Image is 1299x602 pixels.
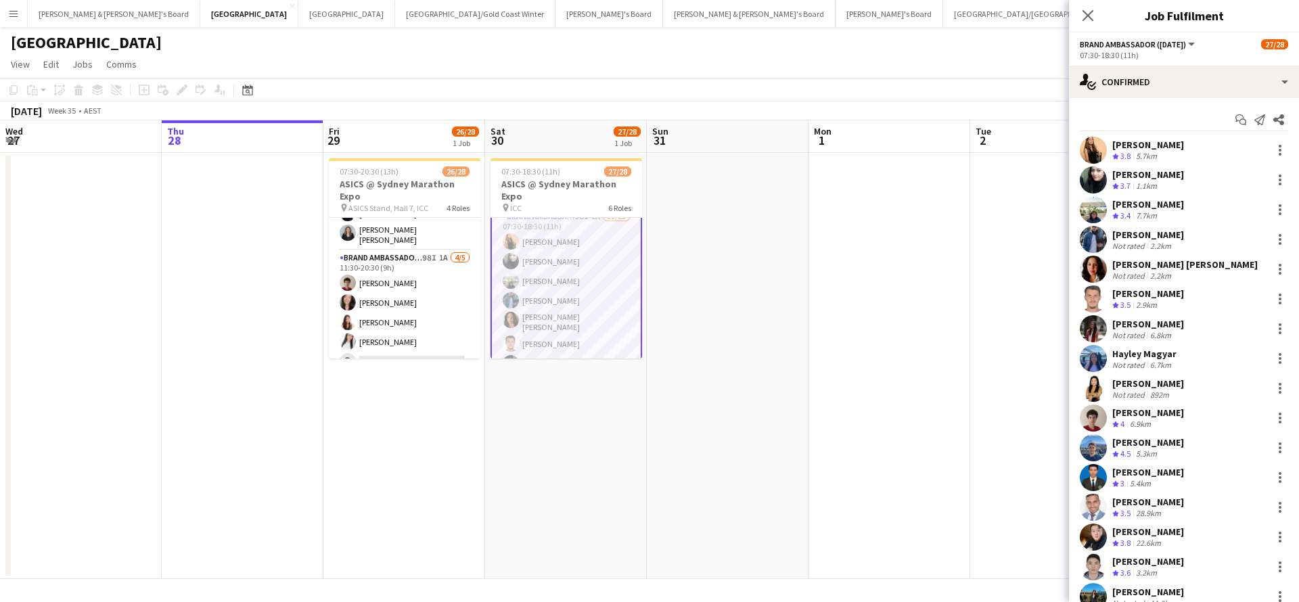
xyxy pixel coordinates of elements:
[974,133,991,148] span: 2
[604,166,631,177] span: 27/28
[1112,496,1184,508] div: [PERSON_NAME]
[1112,198,1184,210] div: [PERSON_NAME]
[348,203,428,213] span: ASICS Stand, Hall 7, ICC
[329,250,480,375] app-card-role: Brand Ambassador ([PERSON_NAME])98I1A4/511:30-20:30 (9h)[PERSON_NAME][PERSON_NAME][PERSON_NAME][P...
[812,133,831,148] span: 1
[1112,330,1147,340] div: Not rated
[1147,330,1174,340] div: 6.8km
[1133,210,1160,222] div: 7.7km
[1112,271,1147,281] div: Not rated
[614,138,640,148] div: 1 Job
[298,1,395,27] button: [GEOGRAPHIC_DATA]
[5,55,35,73] a: View
[106,58,137,70] span: Comms
[1133,151,1160,162] div: 5.7km
[28,1,200,27] button: [PERSON_NAME] & [PERSON_NAME]'s Board
[1112,287,1184,300] div: [PERSON_NAME]
[453,138,478,148] div: 1 Job
[1120,300,1131,310] span: 3.5
[1120,181,1131,191] span: 3.7
[3,133,23,148] span: 27
[1133,538,1164,549] div: 22.6km
[652,125,668,137] span: Sun
[1080,50,1288,60] div: 07:30-18:30 (11h)
[1112,139,1184,151] div: [PERSON_NAME]
[5,125,23,137] span: Wed
[72,58,93,70] span: Jobs
[329,158,480,358] app-job-card: 07:30-20:30 (13h)26/28ASICS @ Sydney Marathon Expo ASICS Stand, Hall 7, ICC4 Roles[PERSON_NAME] [...
[650,133,668,148] span: 31
[1147,390,1172,400] div: 892m
[555,1,663,27] button: [PERSON_NAME]'s Board
[1120,478,1124,488] span: 3
[1261,39,1288,49] span: 27/28
[1112,526,1184,538] div: [PERSON_NAME]
[1133,568,1160,579] div: 3.2km
[836,1,943,27] button: [PERSON_NAME]'s Board
[1112,390,1147,400] div: Not rated
[491,178,642,202] h3: ASICS @ Sydney Marathon Expo
[663,1,836,27] button: [PERSON_NAME] & [PERSON_NAME]'s Board
[488,133,505,148] span: 30
[167,125,184,137] span: Thu
[1112,258,1258,271] div: [PERSON_NAME] [PERSON_NAME]
[491,125,505,137] span: Sat
[1112,407,1184,419] div: [PERSON_NAME]
[1120,508,1131,518] span: 3.5
[814,125,831,137] span: Mon
[1147,271,1174,281] div: 2.2km
[1127,419,1154,430] div: 6.9km
[501,166,560,177] span: 07:30-18:30 (11h)
[1080,39,1186,49] span: Brand Ambassador (Saturday)
[395,1,555,27] button: [GEOGRAPHIC_DATA]/Gold Coast Winter
[1120,538,1131,548] span: 3.8
[1112,241,1147,251] div: Not rated
[101,55,142,73] a: Comms
[84,106,101,116] div: AEST
[11,58,30,70] span: View
[11,32,162,53] h1: [GEOGRAPHIC_DATA]
[1112,586,1184,598] div: [PERSON_NAME]
[43,58,59,70] span: Edit
[329,125,340,137] span: Fri
[1069,66,1299,98] div: Confirmed
[1112,318,1184,330] div: [PERSON_NAME]
[165,133,184,148] span: 28
[1147,360,1174,370] div: 6.7km
[45,106,78,116] span: Week 35
[491,158,642,358] app-job-card: 07:30-18:30 (11h)27/28ASICS @ Sydney Marathon Expo ICC6 RolesBrand Ambassador ([DATE])1/107:30-17...
[1120,419,1124,429] span: 4
[1127,478,1154,490] div: 5.4km
[1080,39,1197,49] button: Brand Ambassador ([DATE])
[329,178,480,202] h3: ASICS @ Sydney Marathon Expo
[1112,348,1177,360] div: Hayley Magyar
[327,133,340,148] span: 29
[1112,360,1147,370] div: Not rated
[200,1,298,27] button: [GEOGRAPHIC_DATA]
[1133,508,1164,519] div: 28.9km
[1112,377,1184,390] div: [PERSON_NAME]
[1112,466,1184,478] div: [PERSON_NAME]
[976,125,991,137] span: Tue
[1120,568,1131,578] span: 3.6
[608,203,631,213] span: 6 Roles
[67,55,98,73] a: Jobs
[614,126,641,137] span: 27/28
[442,166,470,177] span: 26/28
[452,126,479,137] span: 26/28
[340,166,398,177] span: 07:30-20:30 (13h)
[1120,210,1131,221] span: 3.4
[1112,436,1184,448] div: [PERSON_NAME]
[1120,448,1131,459] span: 4.5
[1120,151,1131,161] span: 3.8
[1133,300,1160,311] div: 2.9km
[11,104,42,118] div: [DATE]
[1133,181,1160,192] div: 1.1km
[1133,448,1160,460] div: 5.3km
[1112,555,1184,568] div: [PERSON_NAME]
[1112,168,1184,181] div: [PERSON_NAME]
[1147,241,1174,251] div: 2.2km
[1069,7,1299,24] h3: Job Fulfilment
